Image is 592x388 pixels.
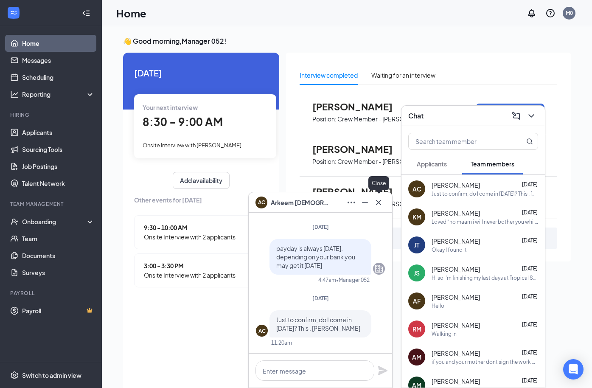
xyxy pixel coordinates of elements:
span: Your next interview [143,104,198,111]
div: Hiring [10,111,93,118]
svg: Ellipses [346,197,356,208]
svg: ComposeMessage [511,111,521,121]
button: ComposeMessage [509,109,523,123]
input: Search team member [409,133,509,149]
span: [PERSON_NAME] [312,186,406,197]
span: [PERSON_NAME] [432,293,480,301]
p: Crew Member - [PERSON_NAME]. [337,115,432,123]
h3: Chat [408,111,424,121]
span: Arkeem [DEMOGRAPHIC_DATA] [271,198,330,207]
span: Onsite Interview with 2 applicants [144,270,236,280]
span: [DATE] [312,224,329,230]
div: Interview completed [300,70,358,80]
span: [PERSON_NAME] [432,237,480,245]
span: [DATE] [522,377,538,384]
div: Waiting for an interview [371,70,435,80]
button: Add availability [173,172,230,189]
div: Switch to admin view [22,371,81,380]
span: 3:00 - 3:30 PM [144,261,236,270]
svg: ChevronDown [526,111,536,121]
button: Cross [372,196,385,209]
div: JS [414,269,420,277]
div: Walking in [432,330,457,337]
svg: Collapse [82,9,90,17]
div: JT [414,241,419,249]
h3: 👋 Good morning, Manager 052 ! [123,37,571,46]
div: Loved “no maam i will never bother you while at school. thats way more important” [432,218,538,225]
div: 4:47am [318,276,336,284]
svg: Notifications [527,8,537,18]
svg: Plane [378,366,388,376]
span: [DATE] [522,181,538,188]
div: RM [412,325,421,333]
div: if you and your mother dont sign the work permit this week im going to have to deny the job becau... [432,358,538,366]
span: [DATE] [522,321,538,328]
h1: Home [116,6,146,20]
span: Applicants [417,160,447,168]
div: Hello [432,302,444,309]
a: Documents [22,247,95,264]
a: Applicants [22,124,95,141]
svg: Analysis [10,90,19,98]
p: Position: [312,115,337,123]
div: AC [258,327,266,335]
svg: Settings [10,371,19,380]
a: PayrollCrown [22,302,95,319]
span: [DATE] [312,295,329,301]
div: Okay I found it [432,246,467,253]
a: Home [22,35,95,52]
a: Sourcing Tools [22,141,95,158]
span: Other events for [DATE] [134,195,268,205]
div: Payroll [10,290,93,297]
svg: MagnifyingGlass [526,138,533,145]
svg: Minimize [360,197,370,208]
span: [DATE] [522,293,538,300]
button: ChevronDown [525,109,538,123]
a: Surveys [22,264,95,281]
span: 9:30 - 10:00 AM [144,223,236,232]
a: Scheduling [22,69,95,86]
div: Team Management [10,200,93,208]
div: Close [368,176,389,190]
button: Ellipses [345,196,358,209]
span: [DATE] [522,237,538,244]
a: Talent Network [22,175,95,192]
div: Onboarding [22,217,87,226]
span: Just to confirm, do I come in [DATE]? This , [PERSON_NAME] [276,316,360,332]
span: Onsite Interview with 2 applicants [144,232,236,242]
div: Open Intercom Messenger [563,359,584,380]
div: M0 [566,9,573,17]
div: Hi so I'm finishing my last days at Tropical Smoothie [DATE] and [DATE] and then I'm officially g... [432,274,538,281]
span: [DATE] [134,66,268,79]
svg: UserCheck [10,217,19,226]
span: [PERSON_NAME] [432,265,480,273]
span: Onsite Interview with [PERSON_NAME] [143,142,241,149]
span: [PERSON_NAME] [432,349,480,357]
span: payday is always [DATE]. depending on your bank you may get it [DATE] [276,245,355,269]
div: 11:20am [271,339,292,346]
span: • Manager 052 [336,276,370,284]
p: Crew Member - [PERSON_NAME]. [337,157,432,166]
p: Position: [312,157,337,166]
div: Reporting [22,90,95,98]
span: Team members [471,160,514,168]
div: Just to confirm, do I come in [DATE]? This , [PERSON_NAME] [432,190,538,197]
a: Team [22,230,95,247]
svg: Company [374,264,384,274]
span: [DATE] [522,349,538,356]
span: [PERSON_NAME] [432,321,480,329]
span: 8:30 - 9:00 AM [143,115,223,129]
button: Move to next stage [476,104,544,122]
a: Messages [22,52,95,69]
svg: Cross [373,197,384,208]
span: [PERSON_NAME] [432,181,480,189]
div: AC [412,185,421,193]
span: [PERSON_NAME] [432,377,480,385]
div: AM [412,353,421,361]
svg: WorkstreamLogo [9,8,18,17]
a: Job Postings [22,158,95,175]
span: [DATE] [522,265,538,272]
div: AF [413,297,421,305]
svg: QuestionInfo [545,8,556,18]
